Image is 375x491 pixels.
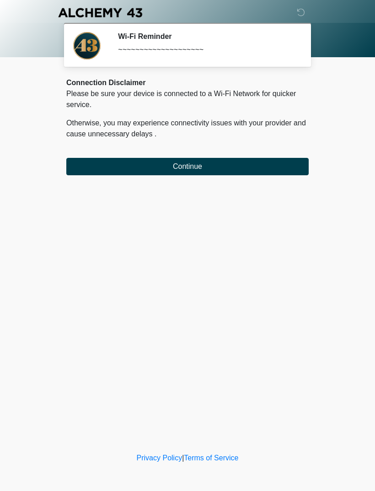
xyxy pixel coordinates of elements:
div: Connection Disclaimer [66,77,309,88]
p: Otherwise, you may experience connectivity issues with your provider and cause unnecessary delays . [66,118,309,140]
a: Terms of Service [184,454,238,462]
h2: Wi-Fi Reminder [118,32,295,41]
div: ~~~~~~~~~~~~~~~~~~~~ [118,44,295,55]
a: | [182,454,184,462]
img: Alchemy 43 Logo [57,7,143,18]
button: Continue [66,158,309,175]
p: Please be sure your device is connected to a Wi-Fi Network for quicker service. [66,88,309,110]
a: Privacy Policy [137,454,182,462]
img: Agent Avatar [73,32,101,59]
